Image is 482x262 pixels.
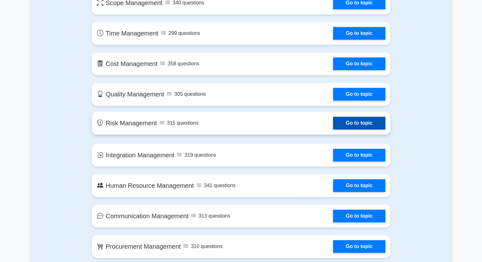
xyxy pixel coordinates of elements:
[333,27,385,40] a: Go to topic
[333,179,385,192] a: Go to topic
[333,210,385,222] a: Go to topic
[333,240,385,253] a: Go to topic
[333,88,385,101] a: Go to topic
[333,149,385,161] a: Go to topic
[333,117,385,129] a: Go to topic
[333,57,385,70] a: Go to topic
